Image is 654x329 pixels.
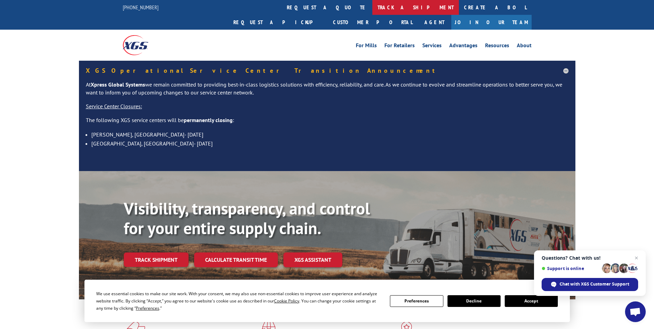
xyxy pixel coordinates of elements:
[328,15,417,30] a: Customer Portal
[560,281,629,287] span: Chat with XGS Customer Support
[96,290,382,312] div: We use essential cookies to make our site work. With your consent, we may also use non-essential ...
[86,103,142,110] u: Service Center Closures:
[505,295,558,307] button: Accept
[485,43,509,50] a: Resources
[390,295,443,307] button: Preferences
[447,295,501,307] button: Decline
[356,43,377,50] a: For Mills
[91,130,569,139] li: [PERSON_NAME], [GEOGRAPHIC_DATA]- [DATE]
[86,68,569,74] h5: XGS Operational Service Center Transition Announcement
[136,305,159,311] span: Preferences
[451,15,532,30] a: Join Our Team
[91,139,569,148] li: [GEOGRAPHIC_DATA], [GEOGRAPHIC_DATA]- [DATE]
[86,116,569,130] p: The following XGS service centers will be :
[184,117,233,123] strong: permanently closing
[542,266,600,271] span: Support is online
[124,198,370,239] b: Visibility, transparency, and control for your entire supply chain.
[274,298,299,304] span: Cookie Policy
[124,252,189,267] a: Track shipment
[84,280,570,322] div: Cookie Consent Prompt
[517,43,532,50] a: About
[449,43,477,50] a: Advantages
[228,15,328,30] a: Request a pickup
[194,252,278,267] a: Calculate transit time
[542,255,638,261] span: Questions? Chat with us!
[384,43,415,50] a: For Retailers
[625,301,646,322] a: Open chat
[86,81,569,103] p: At we remain committed to providing best-in-class logistics solutions with efficiency, reliabilit...
[283,252,342,267] a: XGS ASSISTANT
[542,278,638,291] span: Chat with XGS Customer Support
[123,4,159,11] a: [PHONE_NUMBER]
[422,43,442,50] a: Services
[417,15,451,30] a: Agent
[91,81,145,88] strong: Xpress Global Systems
